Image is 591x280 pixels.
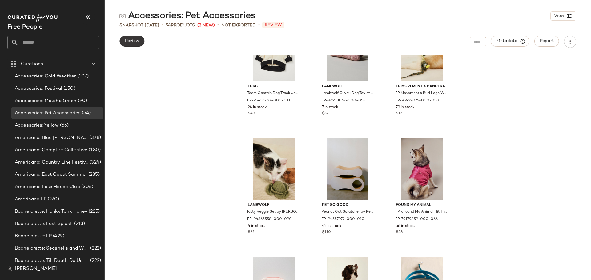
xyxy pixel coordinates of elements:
img: svg%3e [7,266,12,271]
span: Report [540,39,554,44]
span: • [217,22,219,29]
span: Bachelorette: Last Splash [15,220,73,227]
span: Americana: East Coast Summer [15,171,87,178]
span: FP x Found My Animal Hit The Slopes Pet Jacket at Free People in Pink, Size: M [395,209,447,215]
span: View [554,14,564,18]
span: (222) [89,245,101,252]
span: Kitty Veggie Set by [PERSON_NAME] at Free People [247,209,299,215]
span: FP-94365558-000-090 [247,217,292,222]
span: FP-95434627-000-011 [247,98,290,104]
span: Review [125,39,139,44]
img: 94365558_090_0 [243,138,305,200]
span: (90) [77,97,87,105]
span: Bachelorette: Till Death Do Us Party [15,257,89,264]
button: Metadata [491,36,529,47]
span: Peanut Cat Scratcher by Pet So Good at Free People in White [321,209,373,215]
span: Bachelorette: LP [15,233,52,240]
span: (66) [59,122,69,129]
span: Americana: Blue [PERSON_NAME] Baby [15,134,88,141]
span: (429) [52,233,64,240]
span: Team Captain Dog Track Jacket by FURB at Free People in White, Size: S [247,91,299,96]
span: $32 [322,111,329,116]
span: (324) [88,159,101,166]
span: (306) [80,183,94,191]
span: Americana: Country Line Festival [15,159,88,166]
span: Accessories: Pet Accessories [15,110,81,117]
span: (225) [87,208,100,215]
span: Americana: Campfire Collective [15,147,87,154]
span: • [162,22,163,29]
span: 4 in stock [248,223,265,229]
span: Review [262,22,284,28]
img: cfy_white_logo.C9jOOHJF.svg [7,14,60,22]
span: Lambwolf [248,203,300,208]
span: (2 New) [197,22,215,29]
span: $49 [248,111,255,116]
span: (222) [89,257,101,264]
span: 56 in stock [396,223,415,229]
span: (270) [46,196,59,203]
span: 7 in stock [322,105,338,110]
img: 94557972_010_b [317,138,379,200]
button: Review [119,36,144,47]
button: View [550,11,576,21]
div: Products [166,22,195,29]
span: FURB [248,84,300,89]
span: (378) [88,134,101,141]
img: svg%3e [119,13,126,19]
span: 54 [166,23,171,28]
span: $22 [248,230,255,235]
span: Accessories: Cold Weather [15,73,76,80]
span: FP Movement x Bandera [396,84,448,89]
span: $58 [396,230,403,235]
span: Not Exported [221,22,256,29]
span: • [258,22,260,29]
span: (150) [62,85,75,92]
span: FP-86923067-000-054 [321,98,366,104]
span: (107) [76,73,89,80]
span: (213) [73,220,85,227]
span: [PERSON_NAME] [15,265,57,273]
span: Americana LP [15,196,46,203]
span: (54) [81,110,91,117]
span: Bachelorette: Seashells and Wedding Bells [15,245,89,252]
span: 24 in stock [248,105,267,110]
span: Bachelorette: Honky Tonk Honey [15,208,87,215]
div: Accessories: Pet Accessories [119,10,256,22]
span: FP Movement x Buti Logo Waste Bag Holder by FP Movement x Bandera at Free People in [GEOGRAPHIC_D... [395,91,447,96]
span: Accessories: Yellow [15,122,59,129]
span: $12 [396,111,402,116]
img: 79179859_066_00 [391,138,453,200]
span: FP-94557972-000-010 [321,217,364,222]
span: Lambwolf [322,84,374,89]
span: Lambwolf O Nou Dog Toy at Free People in Pink [321,91,373,96]
span: $110 [322,230,331,235]
span: Americana: Lake House Club [15,183,80,191]
span: Found My Animal [396,203,448,208]
span: Curations [21,61,43,68]
span: Metadata [496,38,524,44]
span: FP-79179859-000-066 [395,217,438,222]
span: (285) [87,171,100,178]
span: Accessories: Festival [15,85,62,92]
span: (180) [87,147,101,154]
span: 79 in stock [396,105,415,110]
button: Report [534,36,559,47]
span: Snapshot [DATE] [119,22,159,29]
span: 42 in stock [322,223,341,229]
span: Current Company Name [7,24,43,30]
span: Pet So Good [322,203,374,208]
span: FP-95922076-000-038 [395,98,439,104]
span: Accessories: Matcha Green [15,97,77,105]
